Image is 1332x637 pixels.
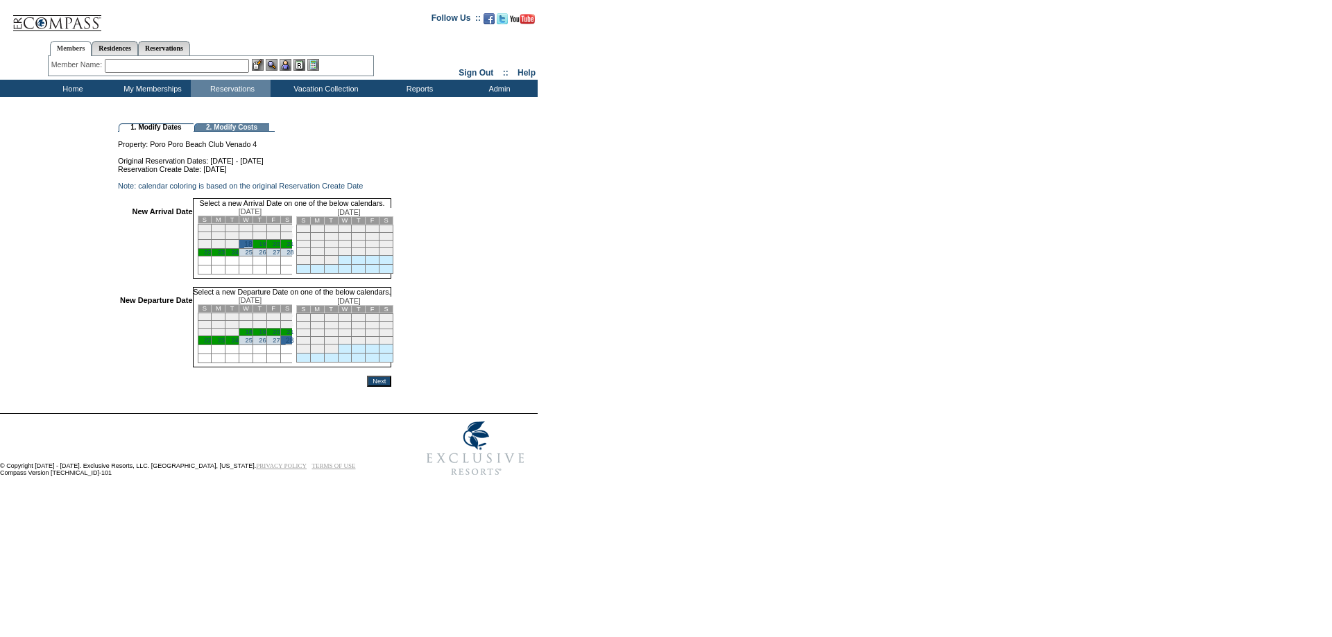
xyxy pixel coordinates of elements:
td: 7 [379,314,393,322]
td: S [280,216,294,224]
td: Vacation Collection [271,80,378,97]
td: 11 [338,322,352,329]
td: Follow Us :: [432,12,481,28]
td: T [225,305,239,313]
td: 2. Modify Costs [194,123,269,132]
a: 18 [246,329,253,335]
img: Become our fan on Facebook [484,13,495,24]
td: 31 [324,344,338,354]
td: 8 [198,232,212,240]
td: 12 [352,322,366,329]
td: 2 [310,314,324,322]
a: Residences [92,41,138,55]
td: T [225,216,239,224]
a: 28 [287,249,293,256]
td: M [212,305,225,313]
td: 12 [253,321,266,329]
a: Follow us on Twitter [497,17,508,26]
div: Member Name: [51,59,105,71]
td: 17 [225,329,239,336]
td: M [310,217,324,225]
td: 18 [338,329,352,337]
td: 30 [310,344,324,354]
a: 24 [232,249,239,256]
input: Next [367,376,391,387]
td: 1 [296,314,310,322]
td: 15 [296,241,310,248]
a: Members [50,41,92,56]
a: Help [518,68,536,78]
td: 2 [212,313,225,321]
td: 5 [253,225,266,232]
a: 19 [259,241,266,247]
td: 4 [338,314,352,322]
td: S [296,217,310,225]
span: [DATE] [239,296,262,304]
img: b_calculator.gif [307,59,319,71]
td: 12 [253,232,266,240]
td: F [266,305,280,313]
td: 1 [296,225,310,233]
td: 16 [310,241,324,248]
a: 20 [273,241,280,247]
td: 16 [212,329,225,336]
td: W [338,306,352,313]
a: 24 [232,337,239,344]
td: 6 [366,314,379,322]
a: Reservations [138,41,190,55]
td: 11 [239,321,253,329]
td: 15 [296,329,310,337]
td: 2 [212,225,225,232]
td: 18 [338,241,352,248]
a: Subscribe to our YouTube Channel [510,17,535,26]
td: T [324,306,338,313]
td: 23 [310,337,324,344]
td: 26 [352,337,366,344]
a: 23 [218,337,225,344]
td: 22 [296,337,310,344]
td: 9 [310,322,324,329]
a: TERMS OF USE [312,462,356,469]
td: 23 [310,248,324,256]
td: 9 [310,233,324,241]
td: T [324,217,338,225]
a: 20 [273,329,280,335]
a: 26 [259,337,266,344]
td: 6 [266,313,280,321]
td: 27 [366,337,379,344]
td: Note: calendar coloring is based on the original Reservation Create Date [118,182,391,190]
td: 15 [198,329,212,336]
td: 17 [324,329,338,337]
td: 10 [225,232,239,240]
td: 13 [366,322,379,329]
td: 13 [266,232,280,240]
img: Exclusive Resorts [413,414,538,483]
td: F [366,217,379,225]
td: 28 [379,248,393,256]
td: S [198,305,212,313]
td: 13 [266,321,280,329]
td: 12 [352,233,366,241]
td: 21 [379,241,393,248]
td: Original Reservation Dates: [DATE] - [DATE] [118,148,391,165]
td: 7 [280,313,294,321]
td: 24 [324,248,338,256]
span: [DATE] [239,207,262,216]
img: Follow us on Twitter [497,13,508,24]
td: 7 [379,225,393,233]
td: W [338,217,352,225]
td: Reservation Create Date: [DATE] [118,165,391,173]
img: View [266,59,277,71]
img: Reservations [293,59,305,71]
td: 15 [198,240,212,249]
td: S [379,217,393,225]
img: Compass Home [12,3,102,32]
a: 18 [244,240,253,248]
td: 29 [296,256,310,265]
td: 16 [310,329,324,337]
td: 14 [280,321,294,329]
td: 10 [324,322,338,329]
img: Subscribe to our YouTube Channel [510,14,535,24]
td: 14 [280,232,294,240]
a: PRIVACY POLICY [256,462,307,469]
